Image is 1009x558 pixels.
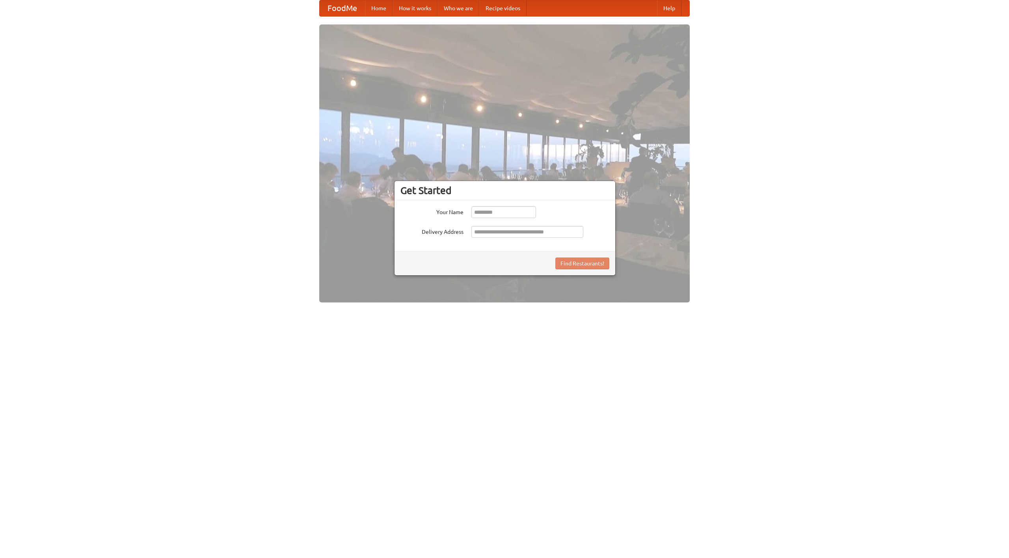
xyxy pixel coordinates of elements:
a: Help [657,0,681,16]
a: How it works [393,0,437,16]
a: Who we are [437,0,479,16]
a: Home [365,0,393,16]
label: Delivery Address [400,226,464,236]
a: Recipe videos [479,0,527,16]
h3: Get Started [400,185,609,196]
a: FoodMe [320,0,365,16]
button: Find Restaurants! [555,258,609,269]
label: Your Name [400,206,464,216]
